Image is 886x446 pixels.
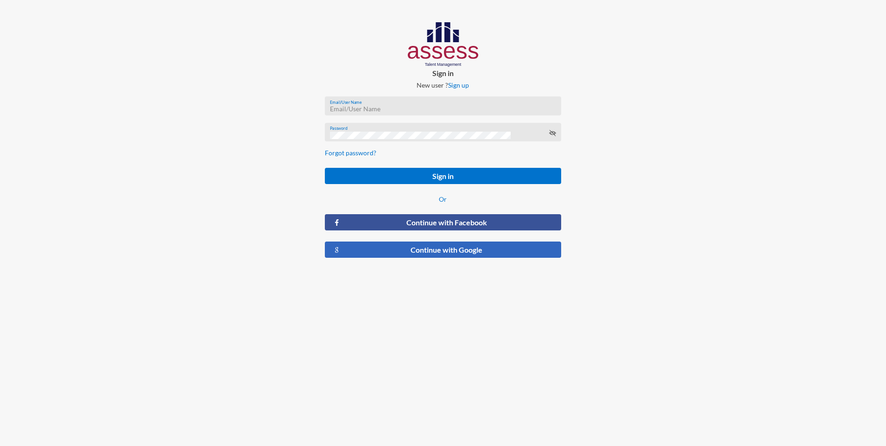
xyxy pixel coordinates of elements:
input: Email/User Name [330,105,556,113]
button: Continue with Facebook [325,214,561,230]
p: Or [325,195,561,203]
p: Sign in [317,69,568,77]
img: AssessLogoo.svg [408,22,479,67]
button: Continue with Google [325,242,561,258]
button: Sign in [325,168,561,184]
a: Forgot password? [325,149,376,157]
p: New user ? [317,81,568,89]
a: Sign up [448,81,469,89]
